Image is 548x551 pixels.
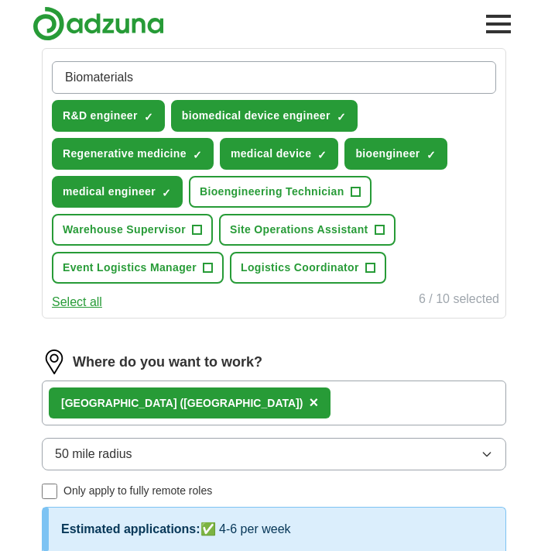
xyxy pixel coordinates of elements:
[193,149,202,161] span: ✓
[162,187,171,199] span: ✓
[63,260,197,276] span: Event Logistics Manager
[52,176,183,208] button: medical engineer✓
[144,111,153,123] span: ✓
[63,146,187,162] span: Regenerative medicine
[230,222,368,238] span: Site Operations Assistant
[219,214,396,246] button: Site Operations Assistant
[189,176,372,208] button: Bioengineering Technician
[52,214,213,246] button: Warehouse Supervisor
[42,438,506,470] button: 50 mile radius
[230,252,386,284] button: Logistics Coordinator
[426,149,436,161] span: ✓
[63,108,138,124] span: R&D engineer
[52,100,165,132] button: R&D engineer✓
[63,184,156,200] span: medical engineer
[52,293,102,312] button: Select all
[180,397,303,409] span: ([GEOGRAPHIC_DATA])
[182,108,331,124] span: biomedical device engineer
[231,146,312,162] span: medical device
[344,138,447,170] button: bioengineer✓
[42,484,57,499] input: Only apply to fully remote roles
[355,146,420,162] span: bioengineer
[73,352,262,373] label: Where do you want to work?
[309,391,318,415] button: ×
[309,394,318,411] span: ×
[200,184,344,200] span: Bioengineering Technician
[241,260,359,276] span: Logistics Coordinator
[42,350,67,374] img: location.png
[61,397,177,409] strong: [GEOGRAPHIC_DATA]
[200,522,291,536] span: ✅ 4-6 per week
[419,290,499,312] div: 6 / 10 selected
[61,522,200,536] span: Estimated applications:
[33,6,164,41] img: Adzuna logo
[220,138,339,170] button: medical device✓
[63,222,186,238] span: Warehouse Supervisor
[52,252,224,284] button: Event Logistics Manager
[55,445,132,463] span: 50 mile radius
[317,149,327,161] span: ✓
[52,61,496,94] input: Type a job title and press enter
[337,111,346,123] span: ✓
[63,483,212,499] span: Only apply to fully remote roles
[481,7,515,41] button: Toggle main navigation menu
[171,100,358,132] button: biomedical device engineer✓
[52,138,214,170] button: Regenerative medicine✓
